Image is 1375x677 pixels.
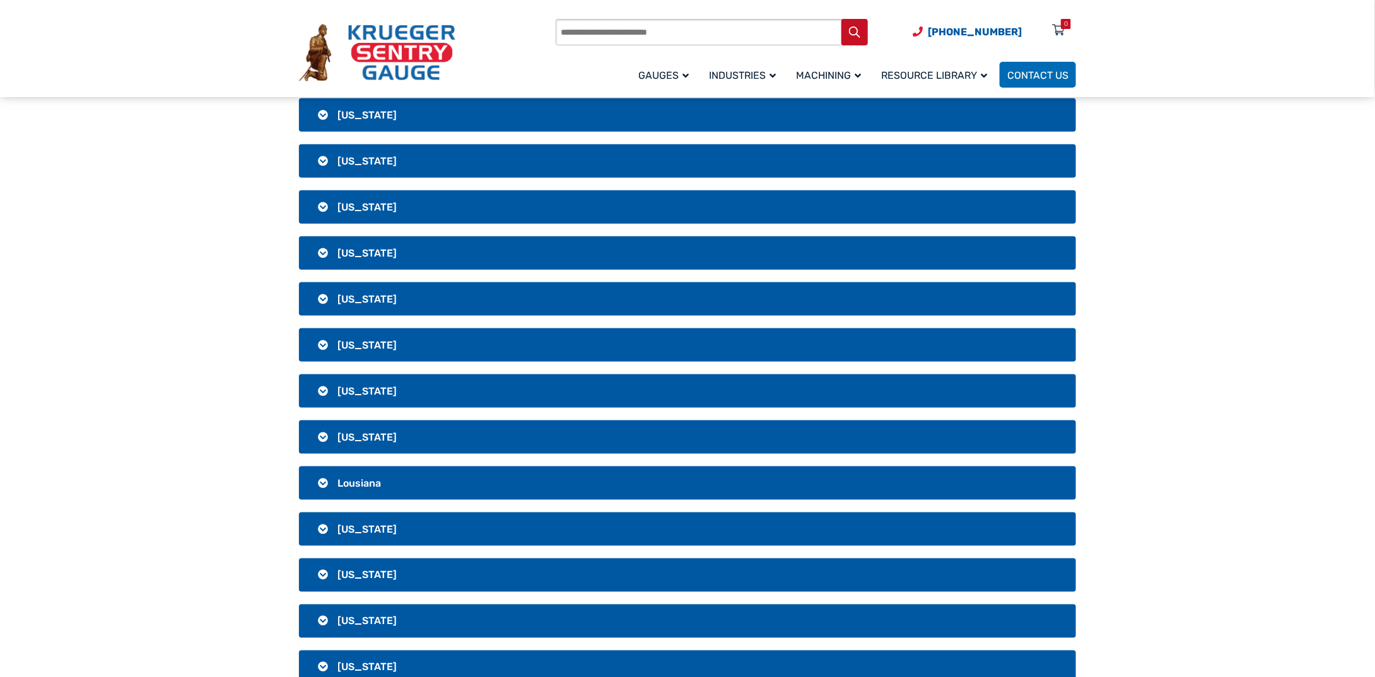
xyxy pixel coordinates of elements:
span: Contact Us [1007,69,1068,81]
span: [US_STATE] [337,615,397,627]
span: [US_STATE] [337,661,397,673]
span: [US_STATE] [337,569,397,581]
a: Machining [788,60,874,90]
span: Resource Library [881,69,987,81]
span: [US_STATE] [337,109,397,121]
span: [US_STATE] [337,201,397,213]
div: 0 [1064,19,1068,29]
a: Phone Number (920) 434-8860 [913,24,1022,40]
span: Industries [709,69,776,81]
span: [US_STATE] [337,247,397,259]
span: [US_STATE] [337,293,397,305]
a: Gauges [631,60,701,90]
span: [US_STATE] [337,155,397,167]
span: Gauges [638,69,689,81]
span: [US_STATE] [337,523,397,535]
span: [US_STATE] [337,339,397,351]
span: Lousiana [337,477,381,489]
span: Machining [796,69,861,81]
span: [US_STATE] [337,431,397,443]
span: [US_STATE] [337,385,397,397]
img: Krueger Sentry Gauge [299,24,455,82]
a: Industries [701,60,788,90]
a: Contact Us [1000,62,1076,88]
a: Resource Library [874,60,1000,90]
span: [PHONE_NUMBER] [928,26,1022,38]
